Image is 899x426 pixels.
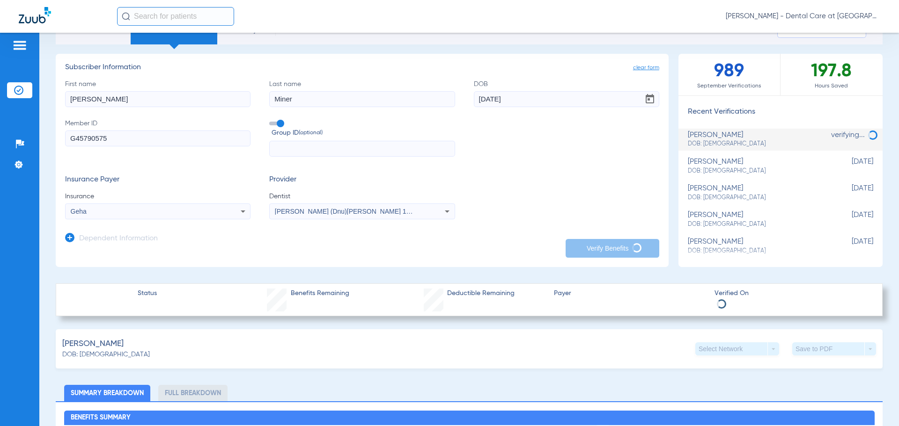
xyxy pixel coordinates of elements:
h3: Insurance Payer [65,175,251,185]
input: First name [65,91,251,107]
span: DOB: [DEMOGRAPHIC_DATA] [688,247,826,255]
div: [PERSON_NAME] [688,238,826,255]
input: DOBOpen calendar [474,91,659,107]
span: DOB: [DEMOGRAPHIC_DATA] [688,220,826,229]
img: hamburger-icon [12,40,27,51]
span: Deductible Remaining [447,289,515,298]
span: [DATE] [826,184,873,202]
label: Member ID [65,119,251,157]
span: Insurance [65,192,251,201]
label: DOB [474,79,659,107]
img: Zuub Logo [19,7,51,23]
div: 197.8 [781,54,883,95]
span: [PERSON_NAME] [62,338,124,350]
span: Status [138,289,157,298]
span: Geha [71,208,87,215]
span: September Verifications [678,81,780,91]
span: [DATE] [826,158,873,175]
span: clear form [633,63,659,72]
span: Dentist [269,192,455,201]
div: [PERSON_NAME] [688,211,826,228]
span: Verified On [715,289,867,298]
small: (optional) [299,128,323,138]
span: Payer [554,289,707,298]
span: verifying... [831,131,865,139]
span: [PERSON_NAME] - Dental Care at [GEOGRAPHIC_DATA] [726,12,880,21]
span: DOB: [DEMOGRAPHIC_DATA] [688,140,826,148]
h3: Recent Verifications [678,108,883,117]
button: Open calendar [641,90,659,108]
li: Summary Breakdown [64,385,150,401]
input: Member ID [65,130,251,146]
input: Last name [269,91,455,107]
span: Hours Saved [781,81,883,91]
span: DOB: [DEMOGRAPHIC_DATA] [688,167,826,175]
span: DOB: [DEMOGRAPHIC_DATA] [62,350,150,360]
label: First name [65,79,251,107]
span: Group ID [272,128,455,138]
img: Search Icon [122,12,130,21]
button: Verify Benefits [566,239,659,258]
label: Last name [269,79,455,107]
span: DOB: [DEMOGRAPHIC_DATA] [688,194,826,202]
span: [PERSON_NAME] (Dnu)[PERSON_NAME] 1124514807 [275,208,439,215]
input: Search for patients [117,7,234,26]
div: [PERSON_NAME] [688,184,826,202]
div: [PERSON_NAME] [688,131,826,148]
h3: Dependent Information [79,234,158,244]
div: 989 [678,54,781,95]
h2: Benefits Summary [64,411,875,426]
div: [PERSON_NAME] [688,158,826,175]
span: [DATE] [826,238,873,255]
li: Full Breakdown [158,385,228,401]
h3: Subscriber Information [65,63,659,72]
span: [DATE] [826,211,873,228]
h3: Provider [269,175,455,185]
span: Benefits Remaining [291,289,349,298]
